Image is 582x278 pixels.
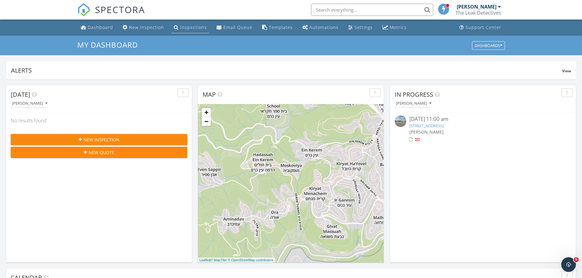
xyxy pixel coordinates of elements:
div: New Inspection [129,24,164,30]
div: Inspections [180,24,207,30]
input: Search everything... [311,4,433,16]
a: Dashboard [79,22,115,33]
span: View [562,68,571,74]
span: New Quote [89,149,114,156]
div: Dashboards [475,43,502,48]
div: | [198,258,275,263]
a: Settings [346,22,375,33]
button: Dashboards [472,41,505,50]
a: Support Center [457,22,504,33]
span: [PERSON_NAME] [409,129,444,135]
div: Settings [354,24,373,30]
div: [PERSON_NAME] [12,101,47,106]
span: 5 [574,257,579,262]
div: Metrics [390,24,407,30]
a: [STREET_ADDRESS] [409,123,444,128]
span: SPECTORA [95,3,145,16]
img: The Best Home Inspection Software - Spectora [77,3,91,16]
iframe: Intercom live chat [561,257,576,272]
a: Leaflet [199,258,210,262]
div: Support Center [466,24,501,30]
div: [DATE] 11:00 am [409,115,557,123]
button: New Inspection [11,134,187,145]
div: Alerts [11,66,562,74]
a: Email Queue [214,22,255,33]
a: Automations (Basic) [300,22,341,33]
button: [PERSON_NAME] [11,99,49,108]
a: Inspections [171,22,209,33]
a: Templates [260,22,295,33]
div: [PERSON_NAME] [457,4,496,10]
div: No results found [6,112,192,129]
div: Templates [269,24,293,30]
div: [PERSON_NAME] [396,101,431,106]
div: Dashboard [88,24,113,30]
a: SPECTORA [77,8,145,21]
a: © OpenStreetMap contributors [228,258,273,262]
span: New Inspection [83,136,119,143]
a: Zoom out [202,117,211,126]
a: © MapTiler [210,258,227,262]
span: In Progress [395,90,433,99]
button: New Quote [11,147,187,158]
span: Map [203,90,216,99]
span: [DATE] [11,90,30,99]
div: Automations [309,24,339,30]
a: New Inspection [120,22,167,33]
div: The Leak Detectives [456,10,501,16]
a: Metrics [380,22,409,33]
a: Zoom in [202,108,211,117]
div: Email Queue [223,24,252,30]
button: [PERSON_NAME] [395,99,433,108]
img: streetview [395,115,406,127]
span: My Dashboard [77,40,138,50]
a: [DATE] 11:00 am [STREET_ADDRESS] [PERSON_NAME] [395,115,571,143]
